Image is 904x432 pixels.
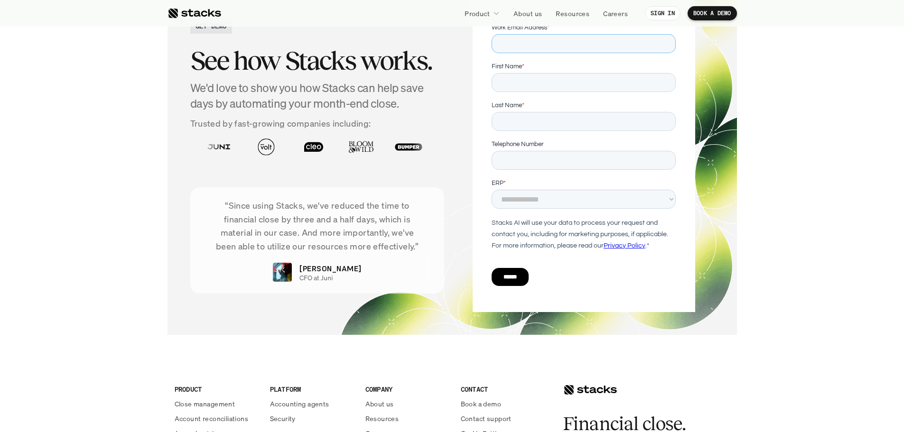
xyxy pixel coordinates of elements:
p: SIGN IN [651,10,675,17]
iframe: Form 0 [492,23,676,303]
a: Contact support [461,414,545,423]
p: “Since using Stacks, we've reduced the time to financial close by three and a half days, which is... [205,199,430,253]
p: PRODUCT [175,384,259,394]
a: Careers [597,5,634,22]
a: Security [270,414,354,423]
p: Book a demo [461,399,502,409]
a: Resources [550,5,595,22]
h4: We'd love to show you how Stacks can help save days by automating your month-end close. [190,80,445,112]
p: Accounting agents [270,399,329,409]
p: About us [513,9,542,18]
p: PLATFORM [270,384,354,394]
h2: See how Stacks works. [190,46,445,75]
p: Security [270,414,296,423]
a: Accounting agents [270,399,354,409]
p: About us [365,399,394,409]
p: Account reconciliations [175,414,249,423]
a: Book a demo [461,399,545,409]
a: About us [365,399,449,409]
a: SIGN IN [645,6,680,20]
p: CFO at Juni [299,274,333,282]
p: Contact support [461,414,512,423]
p: Trusted by fast-growing companies including: [190,117,445,130]
p: Close management [175,399,235,409]
a: About us [508,5,548,22]
p: Resources [556,9,589,18]
p: [PERSON_NAME] [299,263,361,274]
a: BOOK A DEMO [688,6,737,20]
p: Careers [603,9,628,18]
p: Resources [365,414,399,423]
p: Product [465,9,490,18]
p: CONTACT [461,384,545,394]
a: Resources [365,414,449,423]
a: Account reconciliations [175,414,259,423]
a: Close management [175,399,259,409]
p: COMPANY [365,384,449,394]
p: BOOK A DEMO [693,10,731,17]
